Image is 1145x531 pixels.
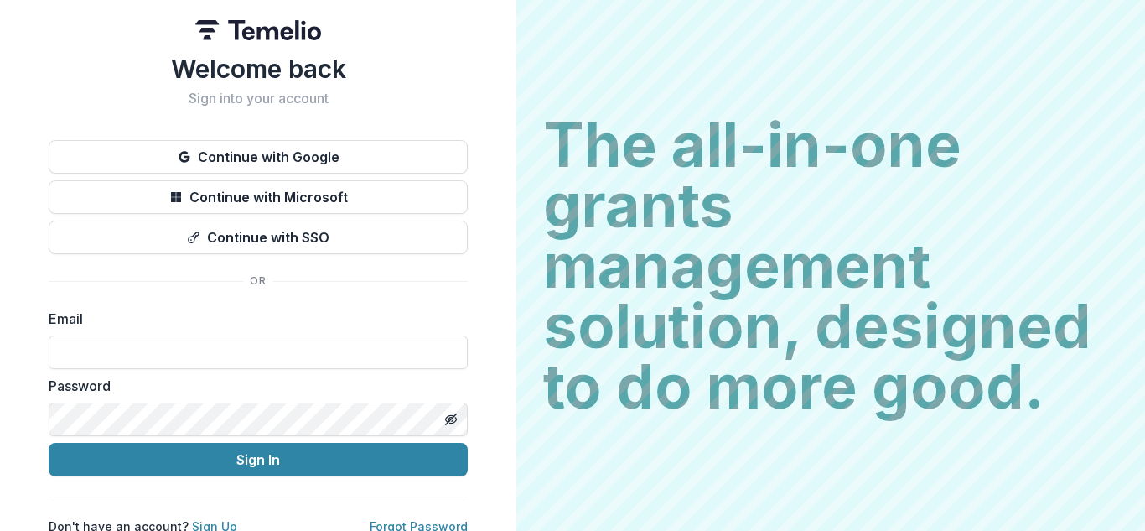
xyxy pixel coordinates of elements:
[49,376,458,396] label: Password
[438,406,464,433] button: Toggle password visibility
[195,20,321,40] img: Temelio
[49,54,468,84] h1: Welcome back
[49,443,468,476] button: Sign In
[49,140,468,174] button: Continue with Google
[49,309,458,329] label: Email
[49,180,468,214] button: Continue with Microsoft
[49,221,468,254] button: Continue with SSO
[49,91,468,107] h2: Sign into your account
